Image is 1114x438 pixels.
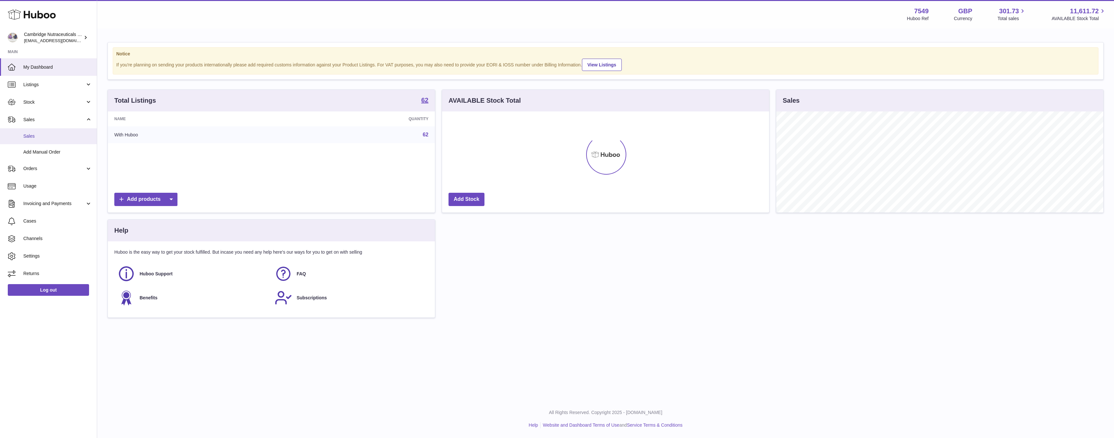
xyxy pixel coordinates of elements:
span: Invoicing and Payments [23,201,85,207]
span: 301.73 [999,7,1019,16]
span: Listings [23,82,85,88]
span: FAQ [297,271,306,277]
strong: 62 [421,97,428,103]
h3: Sales [783,96,800,105]
strong: 7549 [914,7,929,16]
span: Channels [23,236,92,242]
th: Quantity [280,111,435,126]
li: and [540,422,682,428]
span: Total sales [997,16,1026,22]
span: My Dashboard [23,64,92,70]
h3: Total Listings [114,96,156,105]
a: 62 [423,132,428,137]
span: Subscriptions [297,295,327,301]
a: View Listings [582,59,622,71]
span: Sales [23,117,85,123]
a: Log out [8,284,89,296]
span: Usage [23,183,92,189]
h3: Help [114,226,128,235]
td: With Huboo [108,126,280,143]
h3: AVAILABLE Stock Total [449,96,521,105]
img: qvc@camnutra.com [8,33,17,42]
span: Sales [23,133,92,139]
p: All Rights Reserved. Copyright 2025 - [DOMAIN_NAME] [102,409,1109,416]
span: Returns [23,271,92,277]
span: Add Manual Order [23,149,92,155]
a: 62 [421,97,428,105]
span: [EMAIL_ADDRESS][DOMAIN_NAME] [24,38,95,43]
span: Benefits [140,295,157,301]
a: Benefits [118,289,268,306]
a: Huboo Support [118,265,268,282]
span: Orders [23,166,85,172]
a: Subscriptions [275,289,425,306]
span: AVAILABLE Stock Total [1051,16,1106,22]
div: Cambridge Nutraceuticals Ltd [24,31,82,44]
span: Huboo Support [140,271,173,277]
p: Huboo is the easy way to get your stock fulfilled. But incase you need any help here's our ways f... [114,249,428,255]
a: Service Terms & Conditions [627,422,683,428]
a: Help [529,422,538,428]
span: Cases [23,218,92,224]
a: Website and Dashboard Terms of Use [543,422,619,428]
th: Name [108,111,280,126]
span: Stock [23,99,85,105]
a: FAQ [275,265,425,282]
a: 11,611.72 AVAILABLE Stock Total [1051,7,1106,22]
strong: Notice [116,51,1095,57]
strong: GBP [958,7,972,16]
a: Add products [114,193,177,206]
div: If you're planning on sending your products internationally please add required customs informati... [116,58,1095,71]
div: Currency [954,16,972,22]
a: Add Stock [449,193,484,206]
a: 301.73 Total sales [997,7,1026,22]
span: Settings [23,253,92,259]
span: 11,611.72 [1070,7,1099,16]
div: Huboo Ref [907,16,929,22]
